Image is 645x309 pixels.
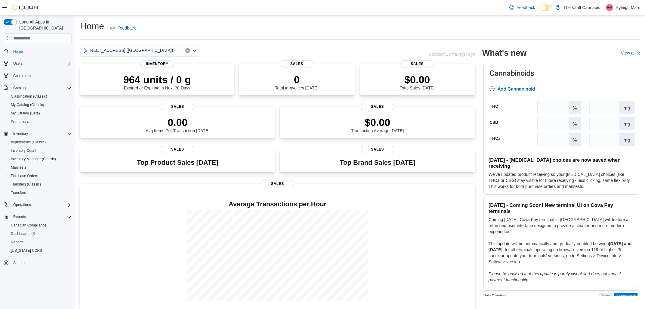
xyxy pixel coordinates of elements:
span: My Catalog (Beta) [8,110,72,117]
a: Inventory Manager (Classic) [8,155,58,163]
h4: Average Transactions per Hour [85,201,470,208]
p: 0 [275,73,318,86]
span: Sales [400,60,434,67]
span: Reports [11,213,72,220]
p: | [603,4,604,11]
div: Avg Items Per Transaction [DATE] [146,116,209,133]
a: Transfers (Classic) [8,181,43,188]
span: Customers [13,73,31,78]
p: Updated 1 minute(s) ago [429,52,475,57]
a: Classification (Classic) [8,93,50,100]
a: Purchase Orders [8,172,41,179]
div: Expired or Expiring in Next 30 Days [123,73,191,90]
a: Dashboards [8,230,37,237]
svg: External link [637,52,640,55]
span: Transfers (Classic) [11,182,41,187]
span: My Catalog (Classic) [8,101,72,108]
p: 0.00 [146,116,209,128]
span: Washington CCRS [8,247,72,254]
span: Manifests [8,164,72,171]
button: Transfers (Classic) [6,180,74,189]
button: Customers [1,71,74,80]
button: Operations [11,201,33,208]
input: Dark Mode [540,5,553,11]
span: Classification (Classic) [8,93,72,100]
span: RM [607,4,613,11]
span: Sales [361,103,394,110]
button: My Catalog (Beta) [6,109,74,117]
p: $0.00 [351,116,404,128]
span: Transfers [11,190,26,195]
button: Canadian Compliance [6,221,74,229]
a: View allExternal link [621,51,640,55]
span: Users [11,60,72,67]
h3: [DATE] - [MEDICAL_DATA] choices are now saved when receiving [489,157,634,169]
span: Inventory Count [11,148,36,153]
a: Customers [11,72,33,80]
span: Adjustments (Classic) [11,140,46,145]
span: Feedback [517,5,535,11]
span: Inventory [11,130,72,137]
button: Users [1,59,74,68]
span: Transfers (Classic) [8,181,72,188]
button: Inventory Manager (Classic) [6,155,74,163]
span: Manifests [11,165,26,170]
span: Transfers [8,189,72,196]
a: My Catalog (Beta) [8,110,42,117]
em: Please be advised that this update is purely visual and does not impact payment functionality. [489,271,621,282]
span: Reports [11,240,23,245]
span: Reports [8,239,72,246]
strong: [DATE] and [DATE] [489,241,631,252]
button: Users [11,60,25,67]
span: Settings [11,259,72,267]
span: [US_STATE] CCRS [11,248,42,253]
a: Home [11,48,25,55]
span: Operations [11,201,72,208]
a: Adjustments (Classic) [8,139,48,146]
button: Operations [1,201,74,209]
span: Dashboards [11,231,35,236]
span: Users [13,61,23,66]
p: This update will be automatically and gradually enabled between , for all terminals operating on ... [489,241,634,265]
span: Promotions [8,118,72,125]
span: Purchase Orders [11,173,38,178]
button: Inventory Count [6,146,74,155]
span: Inventory [140,60,174,67]
span: Catalog [13,86,26,90]
p: 964 units / 0 g [123,73,191,86]
button: Adjustments (Classic) [6,138,74,146]
span: Feedback [117,25,136,31]
p: The Vault Cannabis [563,4,600,11]
a: Promotions [8,118,32,125]
span: Inventory Manager (Classic) [8,155,72,163]
span: Canadian Compliance [11,223,46,228]
span: Canadian Compliance [8,222,72,229]
nav: Complex example [4,44,72,283]
a: Canadian Compliance [8,222,49,229]
span: Home [13,49,23,54]
span: Adjustments (Classic) [8,139,72,146]
span: Inventory [13,131,28,136]
span: My Catalog (Classic) [11,102,44,107]
a: Manifests [8,164,29,171]
span: Sales [361,146,394,153]
span: Sales [280,60,313,67]
button: Home [1,47,74,55]
h1: Home [80,20,104,32]
p: $0.00 [400,73,435,86]
span: Operations [13,202,31,207]
button: Settings [1,258,74,267]
a: Settings [11,259,29,267]
span: Purchase Orders [8,172,72,179]
img: Cova [12,5,39,11]
h3: Top Brand Sales [DATE] [340,159,415,166]
span: My Catalog (Beta) [11,111,40,116]
p: We've updated product receiving so your [MEDICAL_DATA] choices (like THCa or CBG) stay visible fo... [489,171,634,189]
span: Inventory Count [8,147,72,154]
button: Manifests [6,163,74,172]
a: Feedback [507,2,537,14]
div: Total # Invoices [DATE] [275,73,318,90]
button: Catalog [1,84,74,92]
button: Catalog [11,84,28,92]
div: Transaction Average [DATE] [351,116,404,133]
